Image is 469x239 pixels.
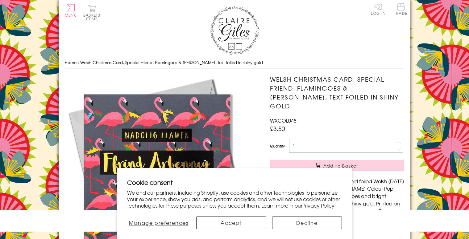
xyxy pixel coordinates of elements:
button: Accept [196,217,266,229]
img: Claire Giles Greetings Cards [210,6,259,55]
span: Welsh Christmas Card, Special Friend, Flamingoes & [PERSON_NAME], text foiled in shiny gold [80,59,263,65]
nav: breadcrumbs [65,56,404,69]
button: Basket0 items [83,5,100,21]
span: £3.50 [270,124,285,133]
span: 0 items [86,12,100,22]
button: Decline [272,217,342,229]
span: Trade [394,3,407,15]
span: Manage preferences [129,219,189,226]
a: Home [65,59,77,65]
label: Quantity [270,143,285,149]
a: Trade [394,3,407,16]
button: Manage preferences [127,217,190,229]
a: Log In [371,3,386,15]
button: Menu [65,4,77,17]
h1: Welsh Christmas Card, Special Friend, Flamingoes & [PERSON_NAME], text foiled in shiny gold [270,75,404,110]
button: Add to Basket [270,160,404,171]
span: › [78,59,79,65]
p: We and our partners, including Shopify, use cookies and other technologies to personalize your ex... [127,189,342,209]
span: Menu [65,12,77,18]
a: Privacy Policy [302,202,334,209]
h2: Cookie consent [127,178,342,187]
span: WXCOL048 [270,117,297,124]
span: Add to Basket [323,163,359,169]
